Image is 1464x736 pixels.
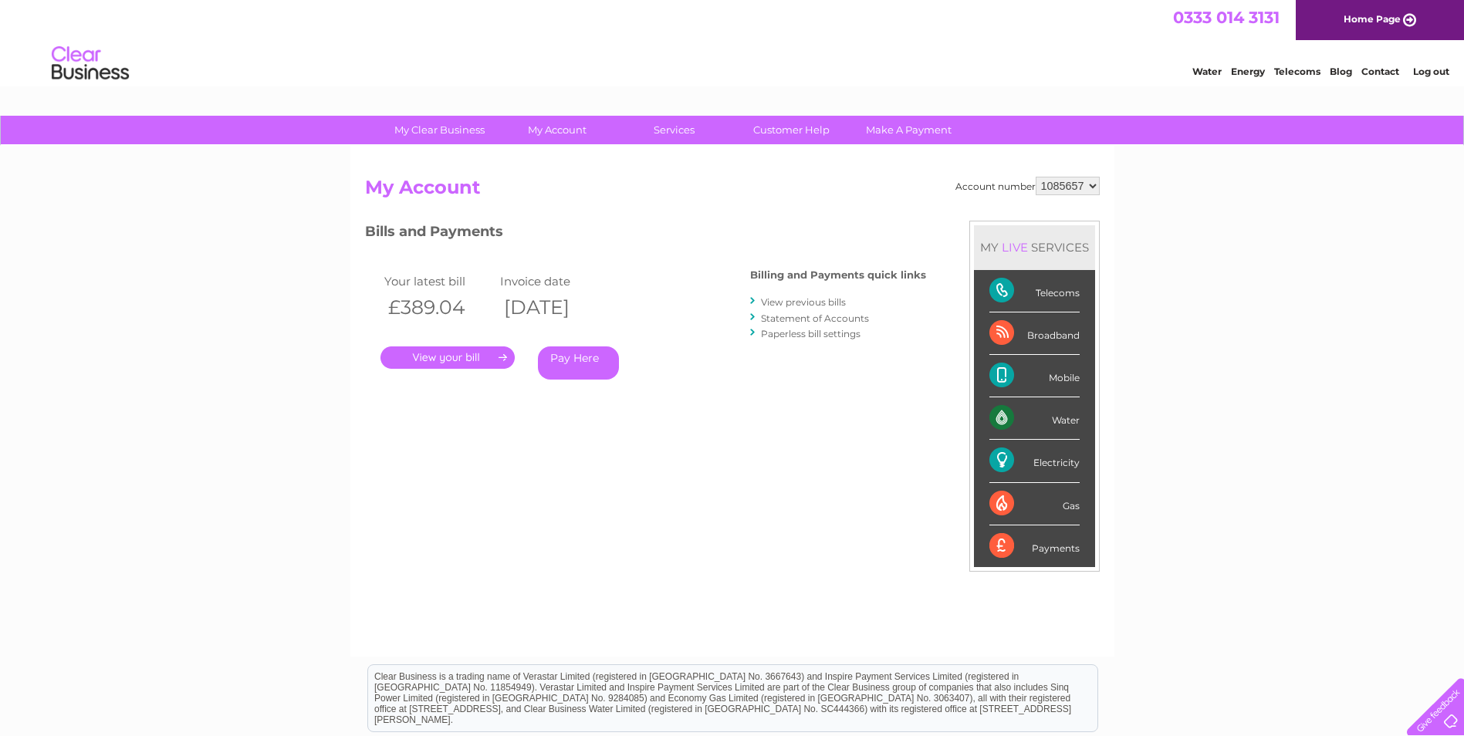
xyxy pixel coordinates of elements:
[761,328,860,339] a: Paperless bill settings
[368,8,1097,75] div: Clear Business is a trading name of Verastar Limited (registered in [GEOGRAPHIC_DATA] No. 3667643...
[989,312,1080,355] div: Broadband
[380,292,496,323] th: £389.04
[989,397,1080,440] div: Water
[365,221,926,248] h3: Bills and Payments
[51,40,130,87] img: logo.png
[989,270,1080,312] div: Telecoms
[1330,66,1352,77] a: Blog
[496,292,612,323] th: [DATE]
[989,355,1080,397] div: Mobile
[989,440,1080,482] div: Electricity
[955,177,1100,195] div: Account number
[365,177,1100,206] h2: My Account
[1361,66,1399,77] a: Contact
[376,116,503,144] a: My Clear Business
[999,240,1031,255] div: LIVE
[380,346,515,369] a: .
[1413,66,1449,77] a: Log out
[610,116,738,144] a: Services
[761,296,846,308] a: View previous bills
[989,525,1080,567] div: Payments
[761,312,869,324] a: Statement of Accounts
[989,483,1080,525] div: Gas
[1274,66,1320,77] a: Telecoms
[974,225,1095,269] div: MY SERVICES
[1231,66,1265,77] a: Energy
[728,116,855,144] a: Customer Help
[1173,8,1280,27] a: 0333 014 3131
[750,269,926,281] h4: Billing and Payments quick links
[496,271,612,292] td: Invoice date
[1192,66,1222,77] a: Water
[538,346,619,380] a: Pay Here
[845,116,972,144] a: Make A Payment
[380,271,496,292] td: Your latest bill
[493,116,620,144] a: My Account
